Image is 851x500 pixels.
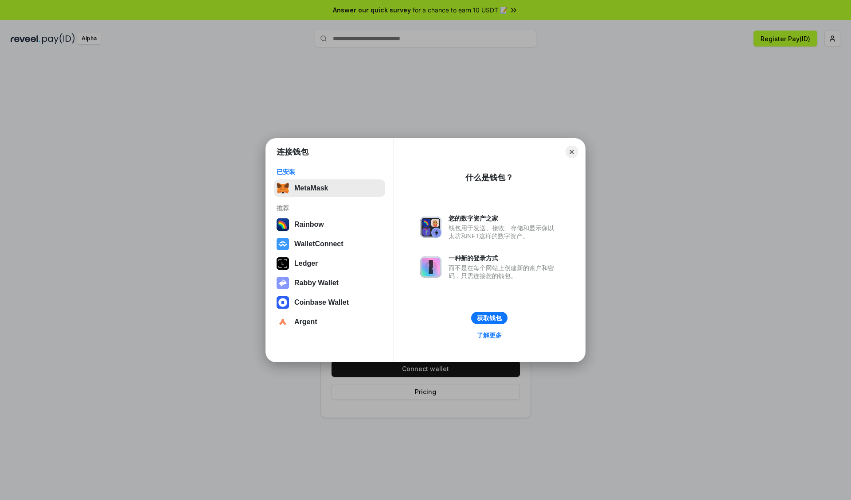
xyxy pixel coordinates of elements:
[277,238,289,250] img: svg+xml,%3Csvg%20width%3D%2228%22%20height%3D%2228%22%20viewBox%3D%220%200%2028%2028%22%20fill%3D...
[274,235,385,253] button: WalletConnect
[277,218,289,231] img: svg+xml,%3Csvg%20width%3D%22120%22%20height%3D%22120%22%20viewBox%3D%220%200%20120%20120%22%20fil...
[449,264,558,280] div: 而不是在每个网站上创建新的账户和密码，只需连接您的钱包。
[471,312,507,324] button: 获取钱包
[277,168,383,176] div: 已安装
[277,277,289,289] img: svg+xml,%3Csvg%20xmlns%3D%22http%3A%2F%2Fwww.w3.org%2F2000%2Fsvg%22%20fill%3D%22none%22%20viewBox...
[274,313,385,331] button: Argent
[277,182,289,194] img: svg+xml,%3Csvg%20fill%3D%22none%22%20height%3D%2233%22%20viewBox%3D%220%200%2035%2033%22%20width%...
[294,279,339,287] div: Rabby Wallet
[294,298,349,306] div: Coinbase Wallet
[274,255,385,272] button: Ledger
[277,296,289,309] img: svg+xml,%3Csvg%20width%3D%2228%22%20height%3D%2228%22%20viewBox%3D%220%200%2028%2028%22%20fill%3D...
[472,329,507,341] a: 了解更多
[449,214,558,222] div: 您的数字资产之家
[274,274,385,292] button: Rabby Wallet
[420,217,441,238] img: svg+xml,%3Csvg%20xmlns%3D%22http%3A%2F%2Fwww.w3.org%2F2000%2Fsvg%22%20fill%3D%22none%22%20viewBox...
[294,184,328,192] div: MetaMask
[277,257,289,270] img: svg+xml,%3Csvg%20xmlns%3D%22http%3A%2F%2Fwww.w3.org%2F2000%2Fsvg%22%20width%3D%2228%22%20height%3...
[294,221,324,229] div: Rainbow
[277,204,383,212] div: 推荐
[465,172,513,183] div: 什么是钱包？
[274,294,385,311] button: Coinbase Wallet
[449,224,558,240] div: 钱包用于发送、接收、存储和显示像以太坊和NFT这样的数字资产。
[477,314,502,322] div: 获取钱包
[294,318,317,326] div: Argent
[277,147,308,157] h1: 连接钱包
[277,316,289,328] img: svg+xml,%3Csvg%20width%3D%2228%22%20height%3D%2228%22%20viewBox%3D%220%200%2028%2028%22%20fill%3D...
[566,146,578,158] button: Close
[294,240,344,248] div: WalletConnect
[420,256,441,278] img: svg+xml,%3Csvg%20xmlns%3D%22http%3A%2F%2Fwww.w3.org%2F2000%2Fsvg%22%20fill%3D%22none%22%20viewBox...
[294,260,318,267] div: Ledger
[274,216,385,233] button: Rainbow
[274,179,385,197] button: MetaMask
[449,254,558,262] div: 一种新的登录方式
[477,331,502,339] div: 了解更多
